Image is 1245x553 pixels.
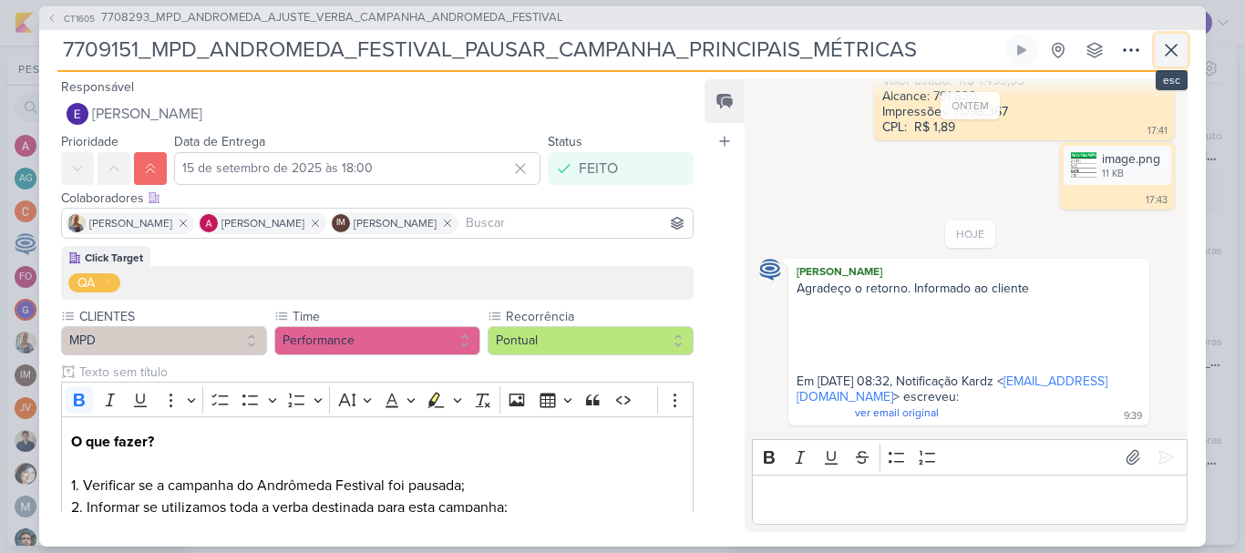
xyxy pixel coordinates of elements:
img: Caroline Traven De Andrade [759,259,781,281]
label: Data de Entrega [174,134,265,149]
input: Buscar [462,212,689,234]
span: ver email original [855,406,939,419]
div: esc [1156,70,1188,90]
button: MPD [61,326,267,355]
div: QA [77,273,95,292]
div: Click Target [85,250,143,266]
strong: O que fazer? [71,433,154,451]
img: Iara Santos [67,214,86,232]
div: Ligar relógio [1014,43,1029,57]
span: [PERSON_NAME] [89,215,172,231]
button: Performance [274,326,480,355]
label: Responsável [61,79,134,95]
input: Kard Sem Título [57,34,1002,67]
p: IM [336,219,345,228]
label: CLIENTES [77,307,267,326]
span: [PERSON_NAME] [92,103,202,125]
img: Alessandra Gomes [200,214,218,232]
div: Editor editing area: main [752,475,1188,525]
div: Valor usado: R$ 1.499,95 [882,73,1167,88]
div: Editor toolbar [61,382,694,417]
div: Editor toolbar [752,439,1188,475]
img: Eduardo Quaresma [67,103,88,125]
span: [PERSON_NAME] [221,215,304,231]
span: [PERSON_NAME] [354,215,437,231]
div: image.png [1102,149,1160,169]
div: CPL: R$ 1,89 [882,119,955,135]
div: Isabella Machado Guimarães [332,214,350,232]
a: [EMAIL_ADDRESS][DOMAIN_NAME] [797,374,1107,405]
div: Alcance: 791.839 [882,88,1167,104]
div: 17:43 [1146,193,1168,208]
input: Texto sem título [76,363,694,382]
label: Time [291,307,480,326]
div: FEITO [579,158,618,179]
div: 17:41 [1147,124,1168,138]
div: Impressões: 1.098.367 [882,104,1167,119]
div: image.png [1064,146,1171,185]
input: Select a date [174,152,540,185]
div: [PERSON_NAME] [792,262,1146,281]
label: Status [548,134,582,149]
span: Agradeço o retorno. Informado ao cliente Em [DATE] 08:32, Notificação Kardz < > escreveu: [797,281,1107,420]
div: Colaboradores [61,189,694,208]
button: FEITO [548,152,694,185]
label: Recorrência [504,307,694,326]
div: 11 KB [1102,167,1160,181]
label: Prioridade [61,134,118,149]
div: 9:39 [1124,409,1142,424]
button: Pontual [488,326,694,355]
img: 5gkxIYd5BCAQ7Sb1O558sFuTennv0dUXjJM3RQ4j.png [1071,152,1096,178]
button: [PERSON_NAME] [61,97,694,130]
